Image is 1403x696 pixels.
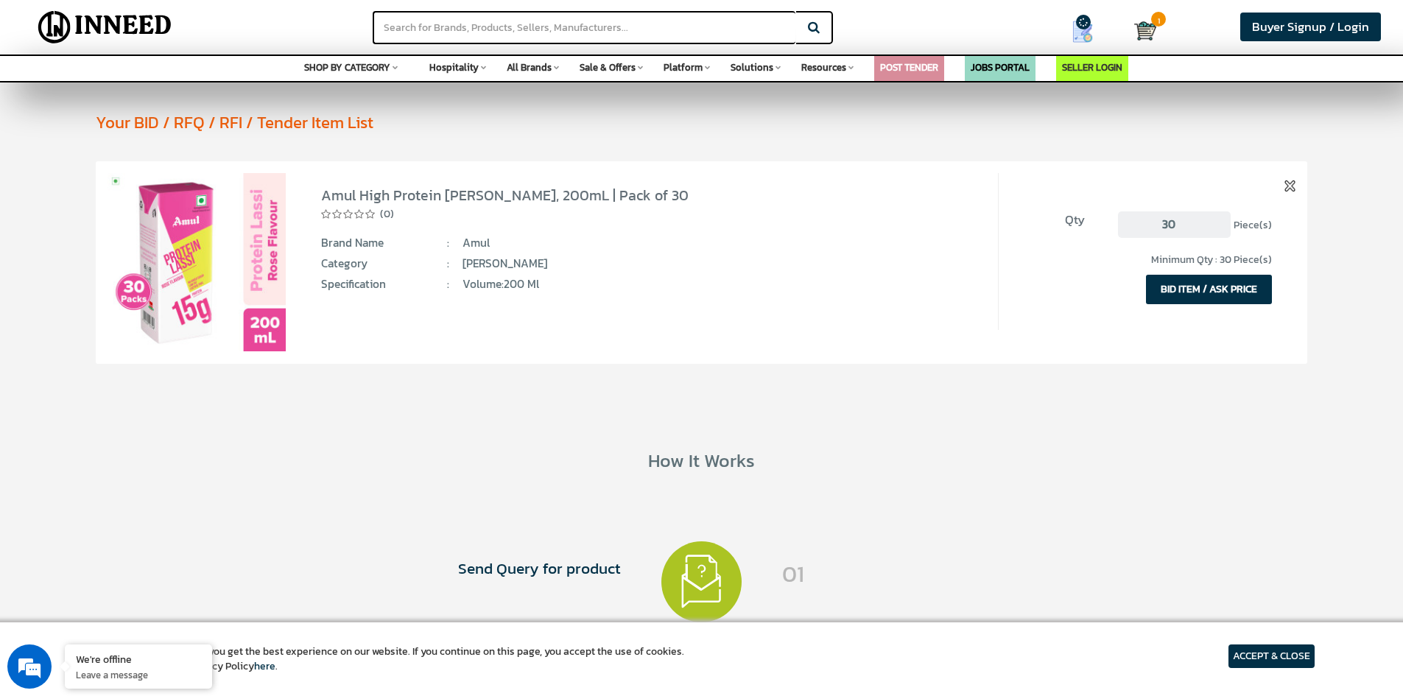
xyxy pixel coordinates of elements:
[447,256,449,272] span: :
[664,60,703,74] span: Platform
[1252,18,1369,36] span: Buyer Signup / Login
[254,658,275,674] a: here
[1234,217,1272,233] span: Piece(s)
[731,60,773,74] span: Solutions
[321,256,449,272] span: Category
[1240,13,1381,41] a: Buyer Signup / Login
[447,276,449,292] span: :
[1151,12,1166,27] span: 1
[1134,20,1156,42] img: Cart
[321,276,449,292] span: Specification
[447,235,449,251] span: :
[373,11,795,44] input: Search for Brands, Products, Sellers, Manufacturers...
[1228,644,1315,668] article: ACCEPT & CLOSE
[507,60,552,74] span: All Brands
[429,60,479,74] span: Hospitality
[298,558,621,580] span: Send Query for product
[1134,15,1148,47] a: Cart 1
[463,256,847,272] span: [PERSON_NAME]
[1072,21,1094,43] img: Show My Quotes
[1062,60,1122,74] a: SELLER LOGIN
[76,652,201,666] div: We're offline
[1022,211,1085,229] span: Qty
[1043,15,1134,49] a: my Quotes
[1284,180,1295,191] img: inneed-close-icon.png
[661,541,742,622] img: 1.svg
[321,184,689,206] a: Amul High Protein [PERSON_NAME], 200mL | Pack of 30
[801,60,846,74] span: Resources
[96,110,1375,134] div: Your BID / RFQ / RFI / Tender Item List
[76,668,201,681] p: Leave a message
[28,447,1375,474] div: How It Works
[108,173,286,351] img: Amul High Protein Rose Lassi, 200mL | Pack of 30
[971,60,1030,74] a: JOBS PORTAL
[880,60,938,74] a: POST TENDER
[1022,253,1272,267] div: Minimum Qty : 30 Piece(s)
[88,644,684,674] article: We use cookies to ensure you get the best experience on our website. If you continue on this page...
[26,9,184,46] img: Inneed.Market
[463,276,847,292] span: Volume:200 ml
[782,558,1105,590] span: 01
[1146,275,1272,304] button: BID ITEM / ASK PRICE
[321,235,449,251] span: Brand Name
[304,60,390,74] span: SHOP BY CATEGORY
[463,235,847,251] span: Amul
[380,207,394,222] span: (0)
[580,60,636,74] span: Sale & Offers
